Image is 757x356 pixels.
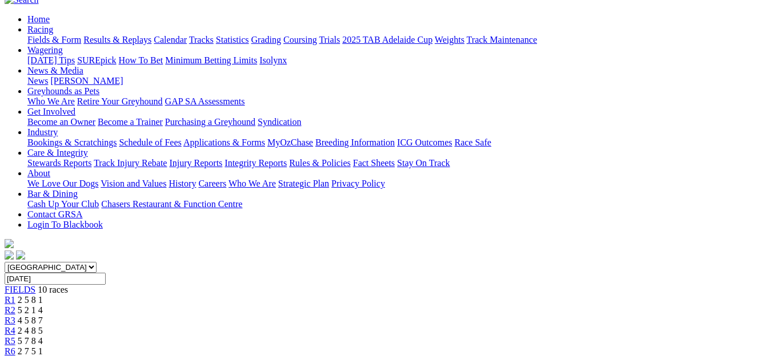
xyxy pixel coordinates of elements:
a: Injury Reports [169,158,222,168]
span: 5 7 8 4 [18,336,43,346]
a: News & Media [27,66,83,75]
a: Trials [319,35,340,44]
a: Track Injury Rebate [94,158,167,168]
a: Privacy Policy [331,179,385,188]
a: Get Involved [27,107,75,116]
img: twitter.svg [16,250,25,260]
div: Wagering [27,55,752,66]
a: R4 [5,326,15,335]
a: Breeding Information [315,137,395,147]
a: Wagering [27,45,63,55]
a: Fields & Form [27,35,81,44]
a: Track Maintenance [467,35,537,44]
a: Schedule of Fees [119,137,181,147]
a: How To Bet [119,55,163,65]
a: Minimum Betting Limits [165,55,257,65]
a: Home [27,14,50,24]
div: News & Media [27,76,752,86]
a: Who We Are [27,96,75,106]
a: Bar & Dining [27,189,78,199]
a: R3 [5,315,15,325]
div: Greyhounds as Pets [27,96,752,107]
a: [DATE] Tips [27,55,75,65]
a: SUREpick [77,55,116,65]
a: Race Safe [454,137,491,147]
a: Grading [251,35,281,44]
a: Care & Integrity [27,148,88,157]
a: Integrity Reports [225,158,287,168]
a: Syndication [258,117,301,127]
a: Chasers Restaurant & Function Centre [101,199,242,209]
a: Calendar [154,35,187,44]
a: [PERSON_NAME] [50,76,123,86]
a: Become an Owner [27,117,95,127]
a: R6 [5,346,15,356]
a: We Love Our Dogs [27,179,98,188]
a: GAP SA Assessments [165,96,245,106]
span: 10 races [38,285,68,294]
a: Tracks [189,35,214,44]
span: 2 7 5 1 [18,346,43,356]
div: Industry [27,137,752,148]
img: logo-grsa-white.png [5,239,14,248]
a: Purchasing a Greyhound [165,117,255,127]
span: 2 5 8 1 [18,295,43,305]
input: Select date [5,273,106,285]
a: Weights [435,35,464,44]
a: Vision and Values [101,179,166,188]
a: Stay On Track [397,158,450,168]
a: Statistics [216,35,249,44]
a: Retire Your Greyhound [77,96,163,106]
a: Racing [27,25,53,34]
a: Contact GRSA [27,209,82,219]
a: Who We Are [229,179,276,188]
a: Careers [198,179,226,188]
a: Login To Blackbook [27,220,103,229]
a: Rules & Policies [289,158,351,168]
img: facebook.svg [5,250,14,260]
a: FIELDS [5,285,35,294]
a: History [169,179,196,188]
a: Bookings & Scratchings [27,137,117,147]
span: 5 2 1 4 [18,305,43,315]
a: R5 [5,336,15,346]
a: Greyhounds as Pets [27,86,99,96]
a: News [27,76,48,86]
a: Isolynx [259,55,287,65]
a: MyOzChase [267,137,313,147]
a: Stewards Reports [27,158,91,168]
div: About [27,179,752,189]
span: 4 5 8 7 [18,315,43,325]
div: Racing [27,35,752,45]
a: About [27,168,50,178]
a: Fact Sheets [353,158,395,168]
a: Coursing [283,35,317,44]
div: Bar & Dining [27,199,752,209]
a: Become a Trainer [98,117,163,127]
a: Applications & Forms [183,137,265,147]
a: R2 [5,305,15,315]
a: Industry [27,127,58,137]
div: Care & Integrity [27,158,752,168]
a: ICG Outcomes [397,137,452,147]
a: Strategic Plan [278,179,329,188]
a: 2025 TAB Adelaide Cup [342,35,432,44]
span: 2 4 8 5 [18,326,43,335]
a: Cash Up Your Club [27,199,99,209]
a: R1 [5,295,15,305]
a: Results & Replays [83,35,151,44]
div: Get Involved [27,117,752,127]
